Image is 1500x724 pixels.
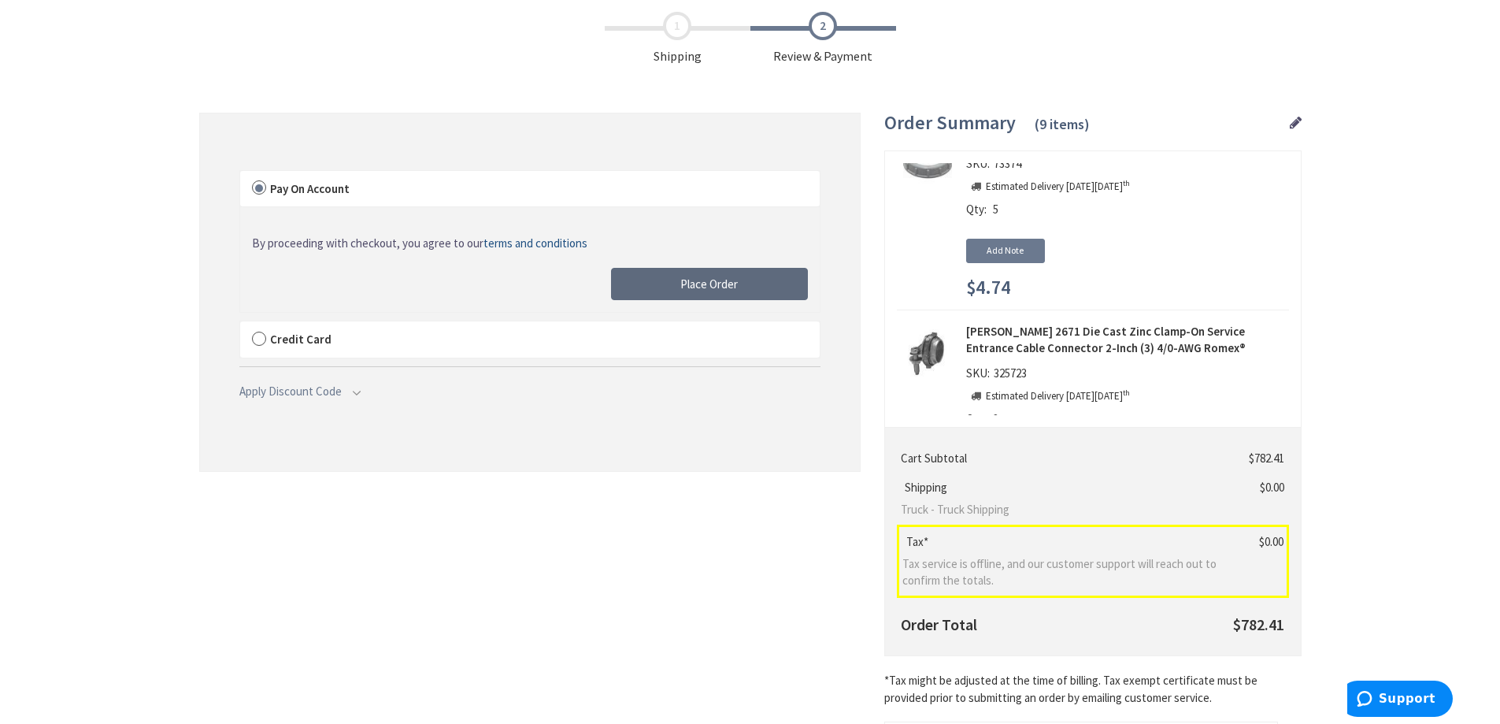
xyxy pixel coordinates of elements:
[1259,534,1283,549] span: $0.00
[1260,480,1284,495] span: $0.00
[1347,681,1453,720] iframe: Opens a widget where you can find more information
[902,555,1221,589] span: Tax service is offline, and our customer support will reach out to confirm the totals.
[966,365,1031,387] div: SKU:
[252,235,587,251] a: By proceeding with checkout, you agree to ourterms and conditions
[270,332,331,347] span: Credit Card
[1035,115,1090,133] span: (9 items)
[966,323,1289,357] strong: [PERSON_NAME] 2671 Die Cast Zinc Clamp-On Service Entrance Cable Connector 2-Inch (3) 4/0-AWG Romex®
[1249,451,1284,466] span: $782.41
[483,236,587,251] span: terms and conditions
[993,202,998,217] span: 5
[680,277,738,291] span: Place Order
[898,444,1227,473] th: Cart Subtotal
[993,411,998,426] span: 3
[966,155,1025,177] div: SKU:
[901,480,951,495] span: Shipping
[611,268,808,301] button: Place Order
[901,614,977,634] strong: Order Total
[966,180,1130,195] p: Estimated Delivery [DATE][DATE]
[901,501,1220,518] span: Truck - Truck Shipping
[605,12,750,65] span: Shipping
[884,110,1016,135] span: Order Summary
[884,672,1302,706] : *Tax might be adjusted at the time of billing. Tax exempt certificate must be provided prior to s...
[1123,388,1130,398] sup: th
[750,12,896,65] span: Review & Payment
[239,384,342,399] span: Apply Discount Code
[903,329,952,378] img: Crouse-Hinds 2671 Die Cast Zinc Clamp-On Service Entrance Cable Connector 2-Inch (3) 4/0-AWG Romex®
[966,389,1130,404] p: Estimated Delivery [DATE][DATE]
[990,156,1025,171] span: 73374
[990,366,1031,381] span: 325723
[966,411,984,426] span: Qty
[270,181,350,196] span: Pay On Account
[252,236,587,251] span: By proceeding with checkout, you agree to our
[1123,178,1130,188] sup: th
[966,277,1010,298] span: $4.74
[966,202,984,217] span: Qty
[1233,614,1284,634] span: $782.41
